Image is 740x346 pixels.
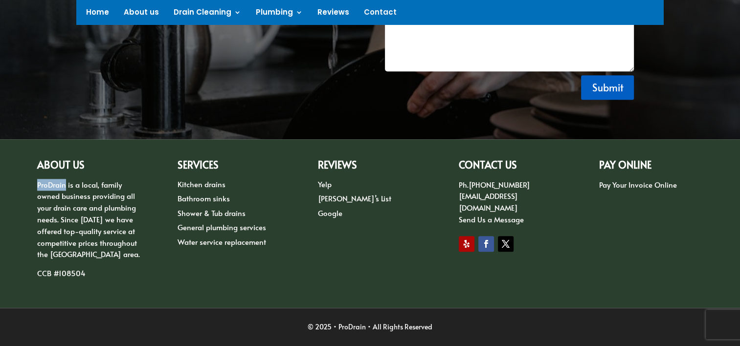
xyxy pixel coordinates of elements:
a: Contact [364,9,397,20]
a: [PHONE_NUMBER] [469,179,530,190]
a: Water service replacement [178,237,266,247]
a: Shower & Tub drains [178,208,246,218]
div: © 2025 • ProDrain • All Rights Reserved [106,321,634,333]
button: Submit [581,75,634,100]
a: Google [318,208,342,218]
a: Drain Cleaning [174,9,241,20]
h2: Services [178,160,281,175]
h2: CONTACT US [459,160,562,175]
a: Send Us a Message [459,214,524,224]
h2: Reviews [318,160,422,175]
a: Yelp [318,179,332,189]
a: Pay Your Invoice Online [599,179,677,190]
a: Home [86,9,109,20]
a: [EMAIL_ADDRESS][DOMAIN_NAME] [459,191,518,213]
a: Plumbing [256,9,303,20]
span: CCB #108504 [37,268,86,278]
h2: ABOUT US [37,160,141,175]
span: Ph. [459,179,469,190]
h2: PAY ONLINE [599,160,703,175]
a: Reviews [317,9,349,20]
a: Follow on X [498,236,514,252]
p: ProDrain is a local, family owned business providing all your drain care and plumbing needs. Sinc... [37,179,141,268]
a: [PERSON_NAME]’s List [318,193,391,203]
a: About us [124,9,159,20]
a: Bathroom sinks [178,193,230,203]
a: Follow on Facebook [478,236,494,252]
a: Kitchen drains [178,179,225,189]
a: General plumbing services [178,222,266,232]
a: Follow on Yelp [459,236,474,252]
